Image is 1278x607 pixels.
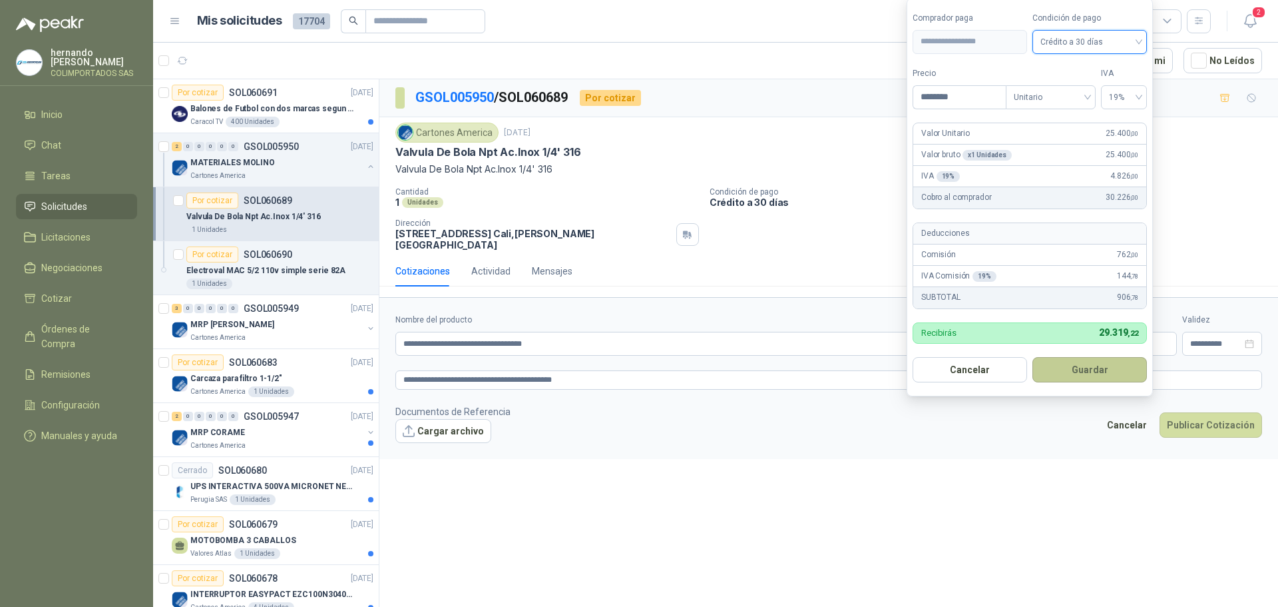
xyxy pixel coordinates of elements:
[183,412,193,421] div: 0
[190,318,274,331] p: MRP [PERSON_NAME]
[172,301,376,343] a: 3 0 0 0 0 0 GSOL005949[DATE] Company LogoMRP [PERSON_NAME]Cartones America
[1130,173,1138,180] span: ,00
[190,440,246,451] p: Cartones America
[206,304,216,313] div: 0
[16,163,137,189] a: Tareas
[16,316,137,356] a: Órdenes de Compra
[228,304,238,313] div: 0
[1130,194,1138,201] span: ,00
[415,87,569,108] p: / SOL060689
[190,534,296,547] p: MOTOBOMBA 3 CABALLOS
[395,404,511,419] p: Documentos de Referencia
[51,69,137,77] p: COLIMPORTADOS SAS
[921,328,957,337] p: Recibirás
[972,271,996,282] div: 19 %
[1106,127,1138,140] span: 25.400
[51,48,137,67] p: hernando [PERSON_NAME]
[183,304,193,313] div: 0
[937,171,960,182] div: 19 %
[172,160,188,176] img: Company Logo
[351,410,373,423] p: [DATE]
[229,88,278,97] p: SOL060691
[921,170,960,183] p: IVA
[532,264,572,279] div: Mensajes
[41,138,61,153] span: Chat
[293,13,330,29] span: 17704
[41,261,103,275] span: Negociaciones
[16,133,137,158] a: Chat
[921,191,991,204] p: Cobro al comprador
[1117,249,1138,261] span: 762
[229,358,278,367] p: SOL060683
[351,87,373,99] p: [DATE]
[41,398,100,412] span: Configuración
[913,12,1027,25] label: Comprador paga
[190,157,275,169] p: MATERIALES MOLINO
[153,511,379,565] a: Por cotizarSOL060679[DATE] MOTOBOMBA 3 CABALLOSValores Atlas1 Unidades
[153,457,379,511] a: CerradoSOL060680[DATE] Company LogoUPS INTERACTIVA 500VA MICRONET NEGRA MARCA: POWEST NICOMARPeru...
[248,386,294,397] div: 1 Unidades
[17,50,42,75] img: Company Logo
[1110,170,1138,183] span: 4.826
[395,264,450,279] div: Cotizaciones
[229,574,278,583] p: SOL060678
[504,127,531,139] p: [DATE]
[395,219,671,228] p: Dirección
[349,16,358,25] span: search
[228,412,238,421] div: 0
[351,572,373,585] p: [DATE]
[1130,251,1138,259] span: ,00
[1130,130,1138,137] span: ,00
[41,107,63,122] span: Inicio
[172,354,224,370] div: Por cotizar
[398,125,413,140] img: Company Logo
[186,265,345,277] p: Electroval MAC 5/2 110v simple serie 82A
[1160,412,1262,438] button: Publicar Cotización
[206,412,216,421] div: 0
[1109,87,1139,107] span: 19%
[244,304,299,313] p: GSOL005949
[218,466,267,475] p: SOL060680
[190,386,246,397] p: Cartones America
[41,367,91,382] span: Remisiones
[190,480,356,493] p: UPS INTERACTIVA 500VA MICRONET NEGRA MARCA: POWEST NICOMAR
[172,516,224,532] div: Por cotizar
[153,187,379,241] a: Por cotizarSOL060689Valvula De Bola Npt Ac.Inox 1/4' 3161 Unidades
[710,187,1273,197] p: Condición de pago
[186,247,238,263] div: Por cotizar
[962,150,1012,161] div: x 1 Unidades
[913,357,1027,382] button: Cancelar
[395,419,491,443] button: Cargar archivo
[217,142,227,151] div: 0
[234,548,280,559] div: 1 Unidades
[16,225,137,250] a: Licitaciones
[1130,294,1138,301] span: ,78
[351,303,373,315] p: [DATE]
[153,349,379,403] a: Por cotizarSOL060683[DATE] Company LogoCarcaza para filtro 1-1/2"Cartones America1 Unidades
[186,193,238,209] div: Por cotizar
[172,570,224,586] div: Por cotizar
[1040,32,1139,52] span: Crédito a 30 días
[351,141,373,153] p: [DATE]
[471,264,511,279] div: Actividad
[395,228,671,251] p: [STREET_ADDRESS] Cali , [PERSON_NAME][GEOGRAPHIC_DATA]
[1183,48,1262,73] button: No Leídos
[172,408,376,451] a: 2 0 0 0 0 0 GSOL005947[DATE] Company LogoMRP CORAMECartones America
[16,255,137,281] a: Negociaciones
[16,423,137,448] a: Manuales y ayuda
[229,520,278,529] p: SOL060679
[1238,9,1262,33] button: 2
[206,142,216,151] div: 0
[16,16,84,32] img: Logo peakr
[172,462,213,478] div: Cerrado
[172,430,188,446] img: Company Logo
[41,169,71,183] span: Tareas
[197,11,282,31] h1: Mis solicitudes
[1032,357,1147,382] button: Guardar
[16,194,137,219] a: Solicitudes
[172,322,188,338] img: Company Logo
[153,79,379,133] a: Por cotizarSOL060691[DATE] Company LogoBalones de Futbol con dos marcas segun adjunto. Adjuntar c...
[1130,151,1138,159] span: ,00
[186,211,321,223] p: Valvula De Bola Npt Ac.Inox 1/4' 316
[190,171,246,181] p: Cartones America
